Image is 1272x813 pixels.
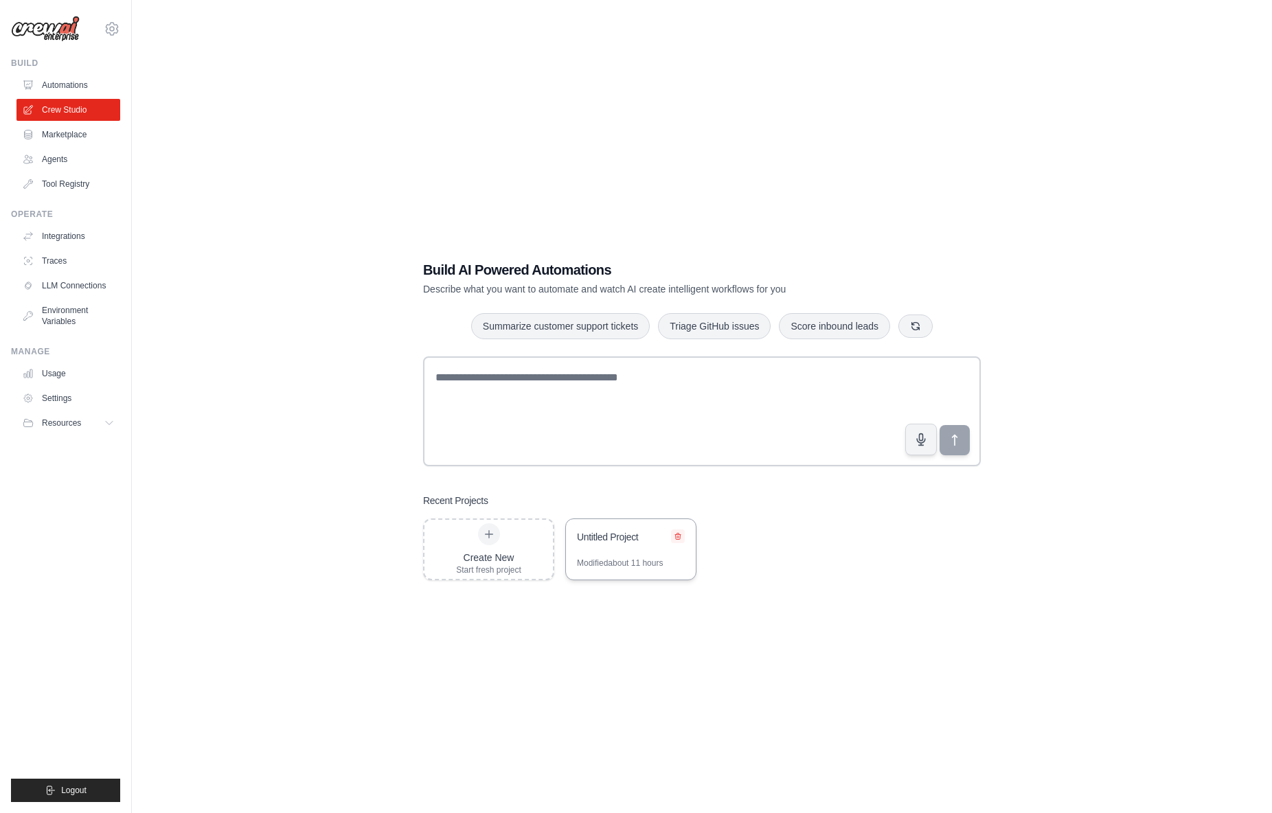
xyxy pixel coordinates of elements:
a: Automations [16,74,120,96]
h3: Recent Projects [423,494,488,507]
a: Marketplace [16,124,120,146]
a: Environment Variables [16,299,120,332]
button: Summarize customer support tickets [471,313,650,339]
div: Start fresh project [456,564,521,575]
a: Settings [16,387,120,409]
button: Triage GitHub issues [658,313,771,339]
iframe: Chat Widget [1203,747,1272,813]
button: Click to speak your automation idea [905,424,937,455]
p: Describe what you want to automate and watch AI create intelligent workflows for you [423,282,885,296]
div: Operate [11,209,120,220]
div: Manage [11,346,120,357]
a: Crew Studio [16,99,120,121]
button: Score inbound leads [779,313,890,339]
a: Integrations [16,225,120,247]
a: Usage [16,363,120,385]
a: LLM Connections [16,275,120,297]
a: Tool Registry [16,173,120,195]
button: Delete project [671,529,685,543]
button: Resources [16,412,120,434]
div: Create New [456,551,521,564]
img: Logo [11,16,80,42]
button: Get new suggestions [898,314,933,338]
span: Logout [61,785,87,796]
a: Agents [16,148,120,170]
span: Resources [42,417,81,428]
button: Logout [11,779,120,802]
h1: Build AI Powered Automations [423,260,885,279]
div: Untitled Project [577,530,671,544]
div: Modified about 11 hours [577,558,663,569]
a: Traces [16,250,120,272]
div: Build [11,58,120,69]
